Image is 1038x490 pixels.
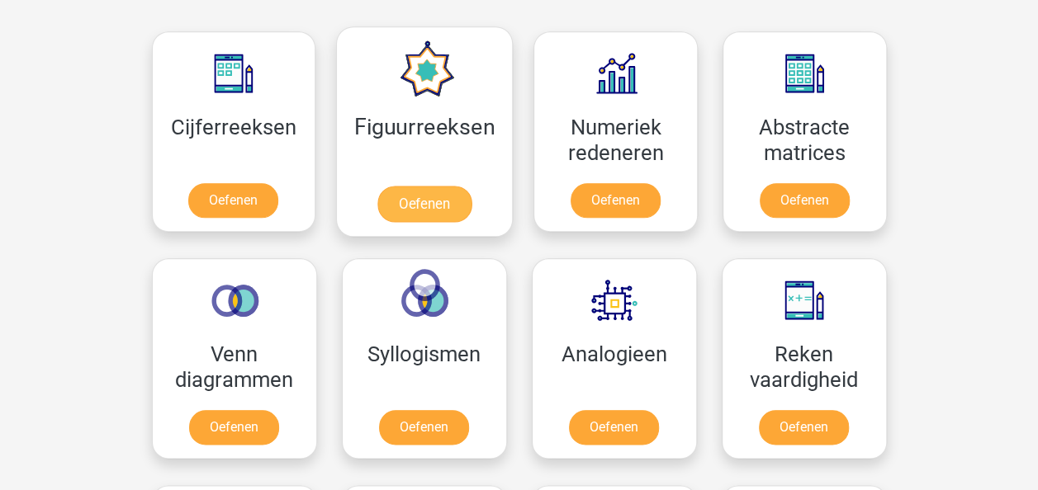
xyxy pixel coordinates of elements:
[759,410,849,445] a: Oefenen
[760,183,850,218] a: Oefenen
[569,410,659,445] a: Oefenen
[189,410,279,445] a: Oefenen
[188,183,278,218] a: Oefenen
[379,410,469,445] a: Oefenen
[377,186,472,222] a: Oefenen
[571,183,661,218] a: Oefenen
